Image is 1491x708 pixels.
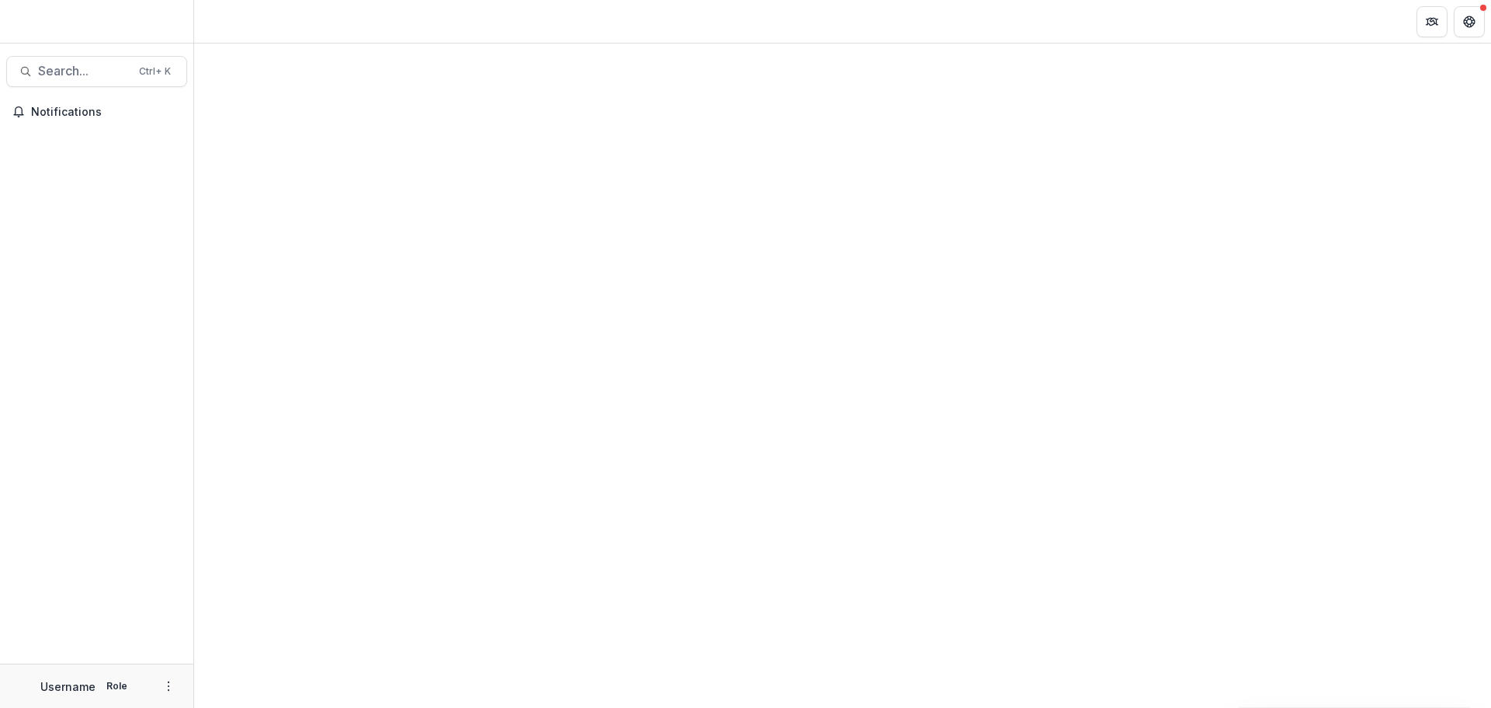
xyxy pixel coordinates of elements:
span: Search... [38,64,130,78]
button: More [159,677,178,696]
p: Username [40,678,96,695]
button: Notifications [6,99,187,124]
p: Role [102,679,132,693]
span: Notifications [31,106,181,119]
button: Get Help [1454,6,1485,37]
button: Partners [1416,6,1448,37]
button: Search... [6,56,187,87]
div: Ctrl + K [136,63,174,80]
